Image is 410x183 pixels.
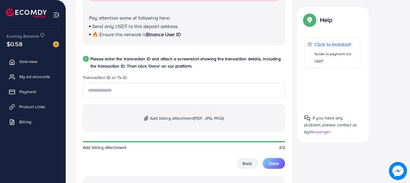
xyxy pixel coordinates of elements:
img: menu [53,11,60,18]
p: Help [320,16,333,24]
p: Click to kickstart! [315,41,357,48]
p: Send only USDT to this deposit address. [89,23,279,30]
legend: Transaction ID or Tx ID [83,74,285,83]
img: image [389,162,407,180]
p: Please enter the transaction ID and attach a screenshot showing the transaction details, includin... [90,55,285,70]
a: Payment [5,86,61,98]
button: Back [236,158,258,169]
img: image [53,41,59,47]
button: Done [263,158,285,169]
span: 2/2 [279,144,285,150]
span: 🔥 Ensure the network is [92,31,146,38]
img: logo [6,8,47,18]
a: Overview [5,55,61,68]
span: $0.58 [7,39,23,48]
span: Done [269,160,279,166]
img: Popup guide [304,14,315,25]
a: Billing [5,116,61,128]
span: If you have any problem, please contact us by [304,115,357,134]
a: My ad accounts [5,71,61,83]
div: 2 [83,56,89,62]
span: Payment [19,89,36,95]
span: Messenger [309,129,330,135]
span: Ecomdy Balance [7,33,39,39]
img: img [144,116,149,121]
span: Product Links [19,104,45,110]
span: Binance User ID [146,31,181,38]
span: My ad accounts [19,74,50,80]
span: Overview [19,58,37,65]
span: Add billing attachment [150,115,224,122]
p: Pay attention some of following here: [89,14,279,21]
a: Product Links [5,101,61,113]
span: Billing [19,119,31,125]
span: (PDF, JPG, PNG) [194,115,224,121]
span: Add billing attachment [83,144,127,150]
p: Guide to payment via USDT [315,50,357,65]
img: Popup guide [304,115,310,121]
span: Back [243,160,252,166]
